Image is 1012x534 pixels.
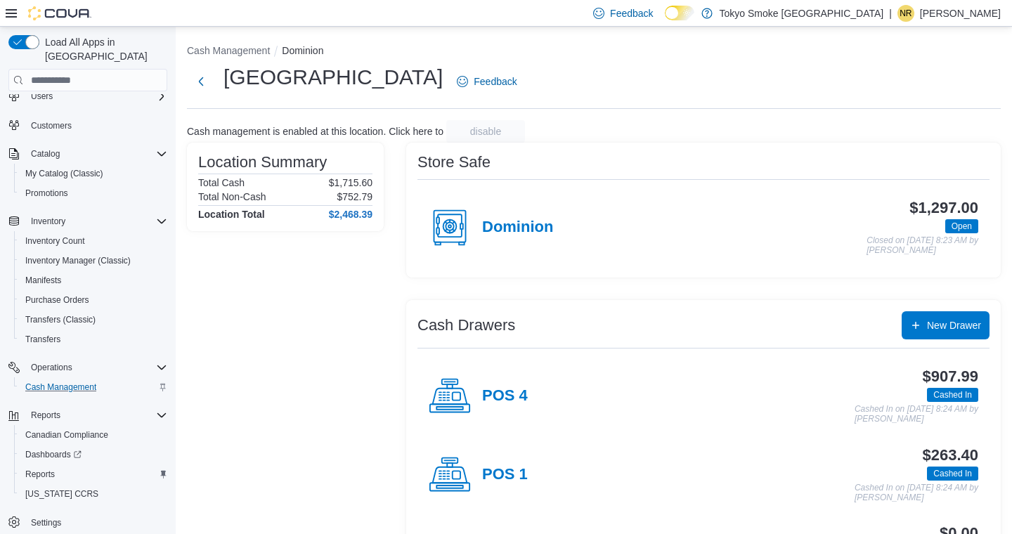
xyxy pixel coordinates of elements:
span: Manifests [20,272,167,289]
span: Purchase Orders [20,292,167,308]
a: Manifests [20,272,67,289]
span: Operations [25,359,167,376]
span: Cash Management [25,382,96,393]
p: Cashed In on [DATE] 8:24 AM by [PERSON_NAME] [855,483,978,502]
button: Reports [14,464,173,484]
span: Users [31,91,53,102]
a: Customers [25,117,77,134]
span: Transfers (Classic) [25,314,96,325]
p: Tokyo Smoke [GEOGRAPHIC_DATA] [720,5,884,22]
span: Reports [20,466,167,483]
span: Feedback [610,6,653,20]
button: Inventory Manager (Classic) [14,251,173,271]
span: Catalog [31,148,60,159]
button: Inventory Count [14,231,173,251]
button: Manifests [14,271,173,290]
a: Reports [20,466,60,483]
span: My Catalog (Classic) [25,168,103,179]
a: Dashboards [14,445,173,464]
span: My Catalog (Classic) [20,165,167,182]
span: Inventory Count [20,233,167,249]
button: Transfers [14,330,173,349]
a: Promotions [20,185,74,202]
span: Cashed In [927,467,978,481]
button: Users [25,88,58,105]
span: Customers [31,120,72,131]
div: Natasha Roberts [897,5,914,22]
h6: Total Non-Cash [198,191,266,202]
h4: POS 1 [482,466,528,484]
a: Transfers [20,331,66,348]
span: Reports [31,410,60,421]
p: Closed on [DATE] 8:23 AM by [PERSON_NAME] [867,236,978,255]
h3: $1,297.00 [909,200,978,216]
h3: $263.40 [923,447,978,464]
p: Cashed In on [DATE] 8:24 AM by [PERSON_NAME] [855,405,978,424]
h3: Cash Drawers [417,317,515,334]
button: Reports [25,407,66,424]
h3: Store Safe [417,154,491,171]
a: Feedback [451,67,522,96]
button: Operations [25,359,78,376]
button: Next [187,67,215,96]
p: | [889,5,892,22]
span: Purchase Orders [25,294,89,306]
button: Operations [3,358,173,377]
button: Transfers (Classic) [14,310,173,330]
h4: Location Total [198,209,265,220]
span: Dashboards [20,446,167,463]
img: Cova [28,6,91,20]
a: Inventory Count [20,233,91,249]
button: Purchase Orders [14,290,173,310]
button: [US_STATE] CCRS [14,484,173,504]
span: Promotions [20,185,167,202]
p: $1,715.60 [329,177,372,188]
h4: $2,468.39 [329,209,372,220]
span: Manifests [25,275,61,286]
h3: Location Summary [198,154,327,171]
a: Cash Management [20,379,102,396]
span: disable [470,124,501,138]
span: Operations [31,362,72,373]
button: Inventory [3,211,173,231]
a: Canadian Compliance [20,426,114,443]
span: Customers [25,116,167,133]
a: My Catalog (Classic) [20,165,109,182]
button: Inventory [25,213,71,230]
span: Open [952,220,972,233]
button: Catalog [3,144,173,164]
span: New Drawer [927,318,981,332]
span: Cashed In [933,467,972,480]
span: Catalog [25,145,167,162]
span: Washington CCRS [20,486,167,502]
a: Settings [25,514,67,531]
span: Dashboards [25,449,82,460]
span: Transfers (Classic) [20,311,167,328]
button: Dominion [282,45,323,56]
span: Feedback [474,74,517,89]
span: Inventory Manager (Classic) [20,252,167,269]
button: New Drawer [902,311,990,339]
span: Cashed In [933,389,972,401]
button: disable [446,120,525,143]
span: Inventory [31,216,65,227]
button: Catalog [25,145,65,162]
h1: [GEOGRAPHIC_DATA] [223,63,443,91]
span: Reports [25,469,55,480]
span: Dark Mode [665,20,666,21]
button: Cash Management [14,377,173,397]
span: Users [25,88,167,105]
p: $752.79 [337,191,372,202]
button: Settings [3,512,173,533]
button: Promotions [14,183,173,203]
span: Canadian Compliance [20,426,167,443]
button: Customers [3,115,173,135]
span: Promotions [25,188,68,199]
span: Reports [25,407,167,424]
span: NR [900,5,912,22]
button: Canadian Compliance [14,425,173,445]
button: My Catalog (Classic) [14,164,173,183]
button: Cash Management [187,45,270,56]
button: Reports [3,405,173,425]
h4: Dominion [482,219,553,237]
